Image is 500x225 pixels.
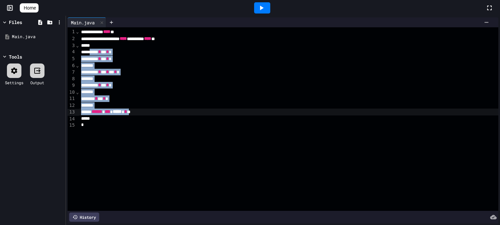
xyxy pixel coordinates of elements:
[68,17,106,27] div: Main.java
[69,213,99,222] div: History
[68,82,76,89] div: 9
[76,43,79,48] span: Fold line
[68,19,98,26] div: Main.java
[68,42,76,49] div: 3
[68,49,76,56] div: 4
[76,29,79,34] span: Fold line
[68,102,76,109] div: 12
[9,19,22,26] div: Files
[68,122,76,129] div: 15
[76,63,79,68] span: Fold line
[20,3,39,12] a: Home
[68,95,76,102] div: 11
[68,63,76,69] div: 6
[68,29,76,36] div: 1
[68,56,76,63] div: 5
[68,76,76,82] div: 8
[68,116,76,122] div: 14
[68,69,76,76] div: 7
[5,80,23,86] div: Settings
[68,89,76,96] div: 10
[68,109,76,116] div: 13
[24,5,36,11] span: Home
[9,53,22,60] div: Tools
[30,80,44,86] div: Output
[68,36,76,42] div: 2
[76,89,79,95] span: Fold line
[12,34,63,40] div: Main.java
